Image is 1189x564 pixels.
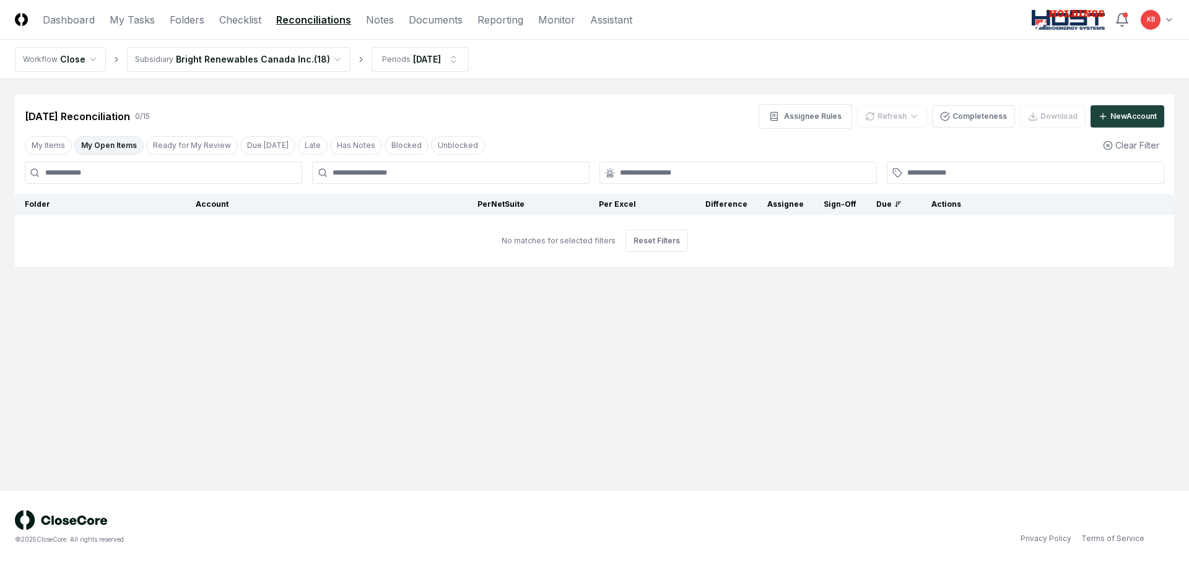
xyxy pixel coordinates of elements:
[146,136,238,155] button: Ready for My Review
[382,54,411,65] div: Periods
[423,194,534,215] th: Per NetSuite
[15,510,108,530] img: logo
[110,12,155,27] a: My Tasks
[759,104,852,129] button: Assignee Rules
[1139,9,1162,31] button: KB
[330,136,382,155] button: Has Notes
[534,194,646,215] th: Per Excel
[814,194,866,215] th: Sign-Off
[15,13,28,26] img: Logo
[646,194,757,215] th: Difference
[409,12,463,27] a: Documents
[625,230,688,252] button: Reset Filters
[170,12,204,27] a: Folders
[15,535,594,544] div: © 2025 CloseCore. All rights reserved.
[15,194,186,215] th: Folder
[372,47,469,72] button: Periods[DATE]
[298,136,328,155] button: Late
[43,12,95,27] a: Dashboard
[1021,533,1071,544] a: Privacy Policy
[276,12,351,27] a: Reconciliations
[1098,134,1164,157] button: Clear Filter
[196,199,412,210] div: Account
[921,199,1164,210] div: Actions
[74,136,144,155] button: My Open Items
[1091,105,1164,128] button: NewAccount
[477,12,523,27] a: Reporting
[15,47,469,72] nav: breadcrumb
[135,54,173,65] div: Subsidiary
[385,136,429,155] button: Blocked
[25,136,72,155] button: My Items
[240,136,295,155] button: Due Today
[135,111,150,122] div: 0 / 15
[23,54,58,65] div: Workflow
[219,12,261,27] a: Checklist
[876,199,902,210] div: Due
[1147,15,1155,24] span: KB
[932,105,1015,128] button: Completeness
[25,109,130,124] div: [DATE] Reconciliation
[413,53,441,66] div: [DATE]
[1110,111,1157,122] div: New Account
[502,235,616,246] div: No matches for selected filters
[431,136,485,155] button: Unblocked
[757,194,814,215] th: Assignee
[1032,10,1105,30] img: Host NA Holdings logo
[366,12,394,27] a: Notes
[538,12,575,27] a: Monitor
[1081,533,1144,544] a: Terms of Service
[590,12,632,27] a: Assistant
